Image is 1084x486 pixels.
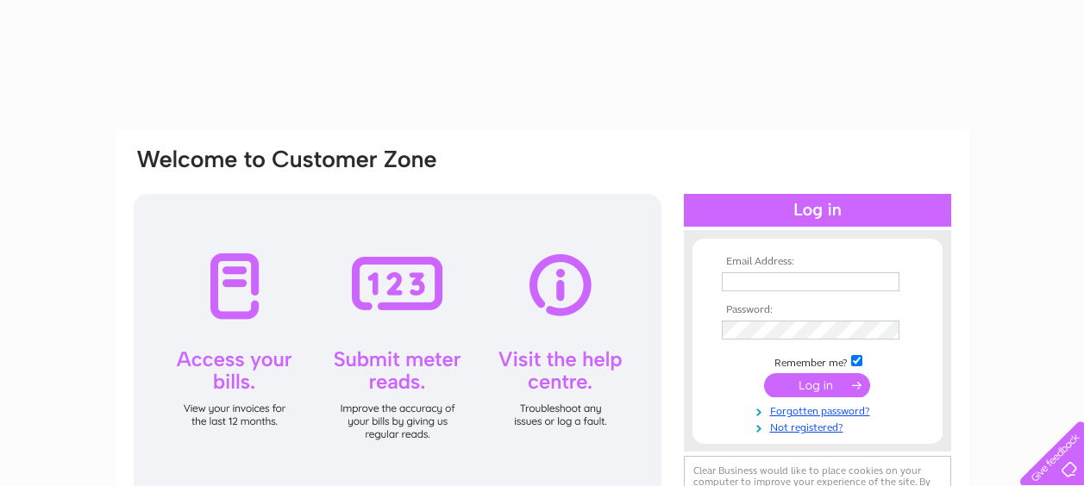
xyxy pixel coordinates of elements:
[717,352,918,370] td: Remember me?
[717,304,918,316] th: Password:
[722,402,918,418] a: Forgotten password?
[717,256,918,268] th: Email Address:
[764,373,870,397] input: Submit
[722,418,918,434] a: Not registered?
